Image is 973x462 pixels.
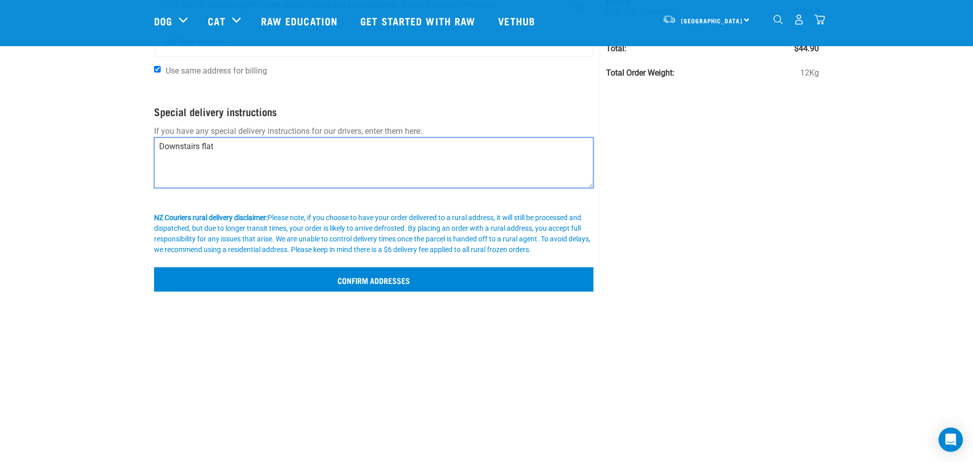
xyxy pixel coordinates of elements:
[154,13,172,28] a: Dog
[166,66,267,76] span: Use same address for billing
[800,67,819,79] span: 12Kg
[794,43,819,55] span: $44.90
[154,214,268,222] b: NZ Couriers rural delivery disclaimer:
[606,44,626,53] strong: Total:
[251,1,350,41] a: Raw Education
[208,13,225,28] a: Cat
[154,125,593,137] p: If you have any special delivery instructions for our drivers, enter them here:
[939,428,963,452] div: Open Intercom Messenger
[814,14,825,25] img: home-icon@2x.png
[154,66,161,73] input: Use same address for billing
[773,15,783,24] img: home-icon-1@2x.png
[350,1,488,41] a: Get started with Raw
[606,68,675,78] strong: Total Order Weight:
[154,105,593,117] h4: Special delivery instructions
[154,212,593,255] div: Please note, if you choose to have your order delivered to a rural address, it will still be proc...
[681,19,742,22] span: [GEOGRAPHIC_DATA]
[488,1,548,41] a: Vethub
[794,14,804,25] img: user.png
[662,15,676,24] img: van-moving.png
[154,267,593,292] input: Confirm addresses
